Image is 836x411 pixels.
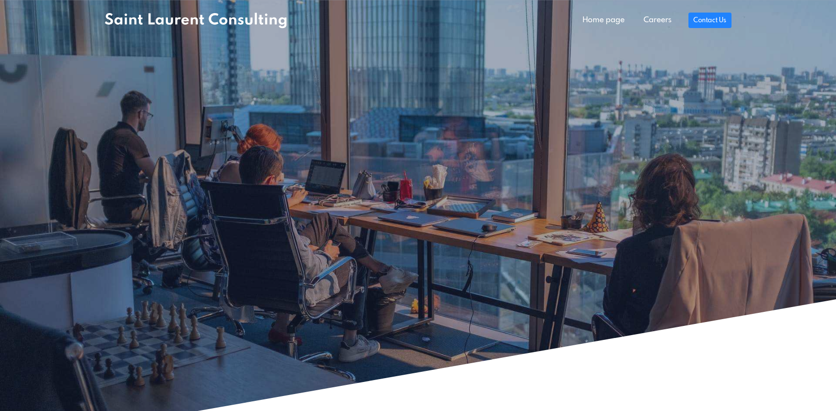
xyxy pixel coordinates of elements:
a: Contact Us [688,13,731,28]
a: Services We Offer [104,271,212,294]
a: Home page [573,11,634,30]
h2: Transforming businesses with cloud-based solutions: We specialize in cutting-edge design solutions [104,170,575,259]
h1: Empower . Innovate . Transform [104,151,731,159]
a: Careers [634,11,680,30]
